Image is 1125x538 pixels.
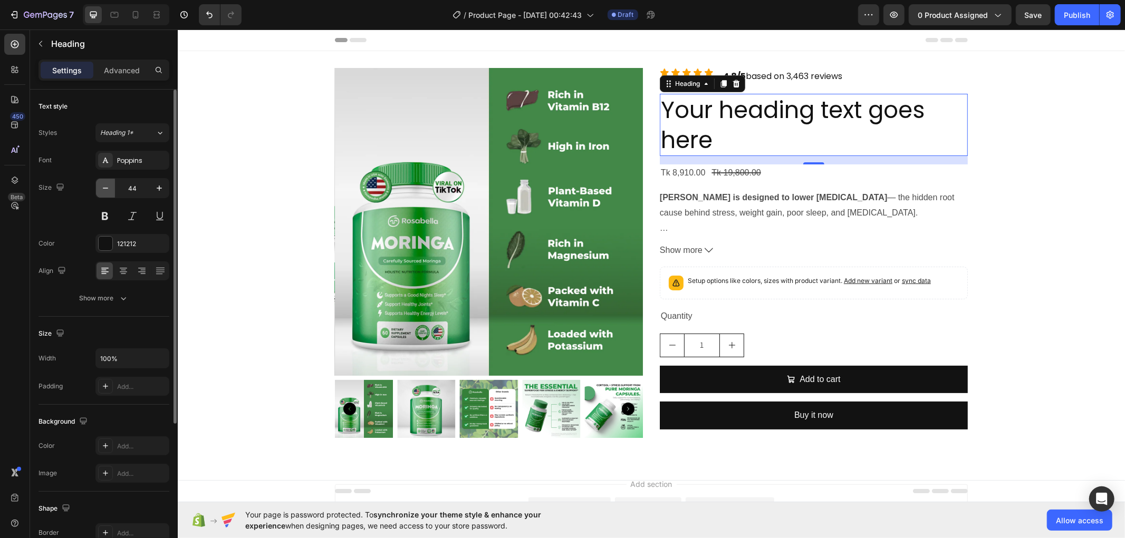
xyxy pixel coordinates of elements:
span: Your page is password protected. To when designing pages, we need access to your store password. [245,509,582,531]
span: 0 product assigned [918,9,988,21]
div: Open Intercom Messenger [1089,486,1114,512]
input: Auto [96,349,169,368]
p: Heading [51,37,165,50]
div: Size [39,327,66,341]
h2: Your heading text goes here [482,64,790,126]
button: 0 product assigned [909,4,1012,25]
div: Border [39,528,59,537]
p: Advanced [104,65,140,76]
p: Settings [52,65,82,76]
div: Add... [117,529,167,538]
span: Draft [618,10,634,19]
div: Add... [117,469,167,478]
div: Show more [80,293,129,304]
div: Rich Text Editor. Editing area: main [544,38,666,56]
span: Add section [449,449,499,460]
span: Heading 1* [100,128,133,138]
div: Add to cart [622,343,662,358]
strong: 4.8/5 [545,41,568,53]
div: Publish [1064,9,1090,21]
input: quantity [506,305,542,327]
div: Domain: [DOMAIN_NAME] [27,27,116,36]
div: Color [39,239,55,248]
div: Shape [39,502,72,516]
div: Size [39,181,66,195]
div: v 4.0.25 [30,17,52,25]
div: Add... [117,442,167,451]
span: sync data [724,247,753,255]
span: Save [1025,11,1042,19]
span: Show more [482,213,525,229]
div: Font [39,155,52,165]
button: Heading 1* [95,123,169,142]
span: / [464,9,467,21]
button: Show more [39,289,169,308]
span: Add new variant [666,247,715,255]
button: Publish [1055,4,1099,25]
div: Image [39,468,57,478]
div: Buy it now [617,378,656,394]
button: Buy it now [482,372,790,400]
div: Color [39,441,55,451]
span: Product Page - [DATE] 00:42:43 [469,9,582,21]
div: Text style [39,102,68,111]
div: Padding [39,382,63,391]
span: Allow access [1056,515,1103,526]
button: Show more [482,213,790,229]
button: Allow access [1047,510,1112,531]
div: Beta [8,193,25,201]
div: Styles [39,128,57,138]
p: 7 [69,8,74,21]
button: decrement [483,305,506,327]
img: website_grey.svg [17,27,25,36]
img: tab_domain_overview_orange.svg [28,61,37,70]
img: tab_keywords_by_traffic_grey.svg [105,61,113,70]
button: Save [1016,4,1051,25]
div: Width [39,354,56,363]
div: Poppins [117,156,167,165]
iframe: Design area [178,30,1125,502]
div: Tk 19,800.00 [533,135,584,152]
div: Background [39,415,90,429]
span: or [715,247,753,255]
button: Add to cart [482,336,790,364]
div: Align [39,264,68,278]
div: Undo/Redo [199,4,242,25]
div: Tk 8,910.00 [482,135,529,152]
span: — the hidden root cause behind stress, weight gain, poor sleep, and [MEDICAL_DATA]. [482,163,777,188]
div: Add... [117,382,167,392]
span: synchronize your theme style & enhance your experience [245,510,541,530]
div: Domain Overview [40,62,94,69]
div: 121212 [117,239,167,249]
div: Quantity [482,278,790,296]
p: Setup options like colors, sizes with product variant. [510,246,753,257]
img: logo_orange.svg [17,17,25,25]
div: Heading [495,50,524,59]
button: Carousel Next Arrow [444,373,457,386]
button: 7 [4,4,79,25]
button: increment [542,305,566,327]
div: Keywords by Traffic [117,62,178,69]
p: based on 3,463 reviews [545,40,665,55]
div: 450 [10,112,25,121]
strong: [PERSON_NAME] is designed to lower [MEDICAL_DATA] [482,163,709,172]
